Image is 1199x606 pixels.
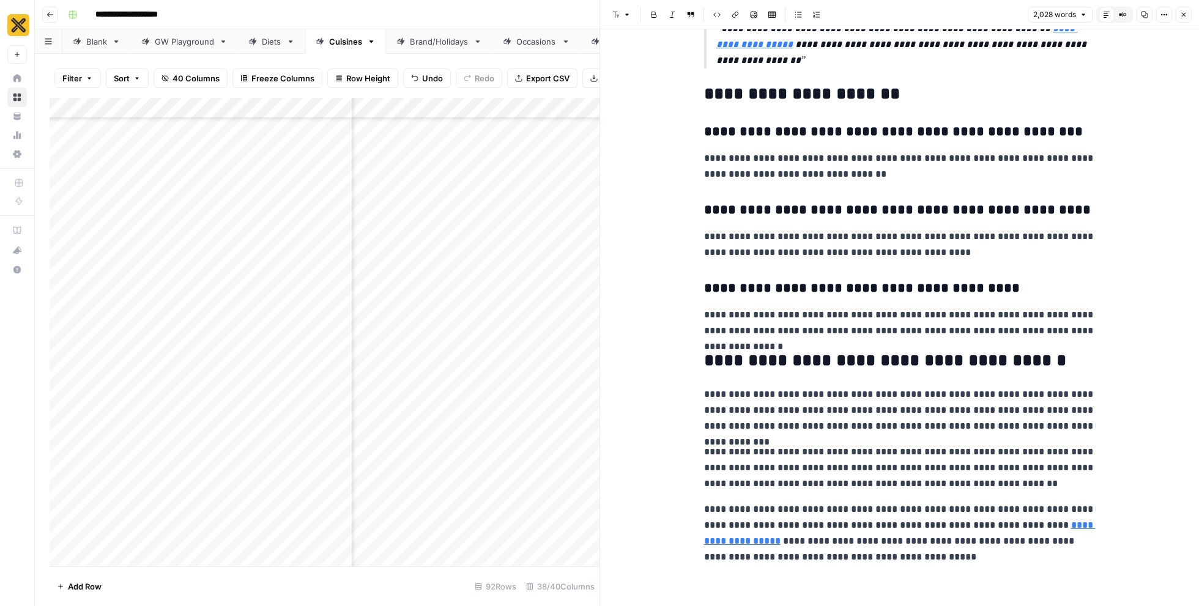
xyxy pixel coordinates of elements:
a: Home [7,68,27,88]
a: GW Playground [131,29,238,54]
a: Browse [7,87,27,107]
button: 40 Columns [154,68,228,88]
span: Filter [62,72,82,84]
span: Undo [422,72,443,84]
span: Export CSV [526,72,570,84]
a: Blank [62,29,131,54]
button: Help + Support [7,260,27,279]
button: Add Row [50,577,109,596]
button: Freeze Columns [232,68,322,88]
span: Row Height [346,72,390,84]
a: Settings [7,144,27,164]
span: Redo [475,72,494,84]
button: Undo [403,68,451,88]
button: Filter [54,68,101,88]
a: Brand/Holidays [386,29,492,54]
button: Redo [456,68,502,88]
div: Brand/Holidays [410,35,469,48]
a: Cuisines [305,29,386,54]
button: Sort [106,68,149,88]
span: 40 Columns [173,72,220,84]
div: 38/40 Columns [521,577,599,596]
span: Freeze Columns [251,72,314,84]
a: Occasions [492,29,581,54]
span: 2,028 words [1033,9,1076,20]
div: Diets [262,35,281,48]
div: Blank [86,35,107,48]
div: What's new? [8,241,26,259]
button: Export CSV [507,68,577,88]
a: Diets [238,29,305,54]
img: CookUnity Logo [7,14,29,36]
a: AirOps Academy [7,221,27,240]
span: Add Row [68,580,102,593]
div: GW Playground [155,35,214,48]
div: Occasions [516,35,557,48]
button: Row Height [327,68,398,88]
div: 92 Rows [470,577,521,596]
span: Sort [114,72,130,84]
a: Your Data [7,106,27,126]
a: Usage [7,125,27,145]
a: Campaigns [581,29,671,54]
button: 2,028 words [1028,7,1093,23]
button: Workspace: CookUnity [7,10,27,40]
div: Cuisines [329,35,362,48]
button: What's new? [7,240,27,260]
